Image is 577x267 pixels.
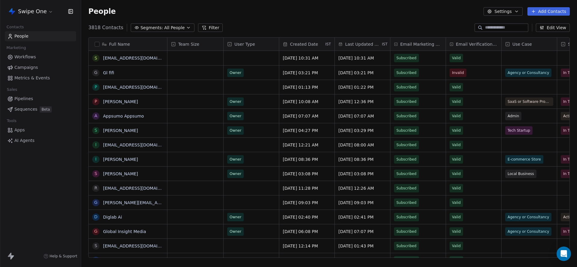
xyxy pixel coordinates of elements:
[103,186,177,191] a: [EMAIL_ADDRESS][DOMAIN_NAME]
[452,55,461,61] span: Valid
[382,42,388,47] span: IST
[338,55,386,61] span: [DATE] 10:31 AM
[452,200,461,206] span: Valid
[508,127,530,133] span: Tech Startup
[508,99,551,105] span: SaaS or Software Provider
[18,8,47,15] span: Swipe One
[325,42,331,47] span: IST
[283,99,331,105] span: [DATE] 10:08 AM
[563,171,575,177] span: In Trial
[508,214,549,220] span: Agency or Consultancy
[224,38,279,51] div: User Type
[95,98,97,105] div: P
[508,156,541,162] span: E-commerce Store
[8,8,16,15] img: Swipe%20One%20Logo%201-1.svg
[446,38,501,51] div: Email Verification Status
[452,229,461,235] span: Valid
[527,7,570,16] button: Add Contacts
[14,75,50,81] span: Metrics & Events
[452,70,464,76] span: Invalid
[103,258,212,263] a: [EMAIL_ADDRESS][PERSON_NAME][DOMAIN_NAME]
[396,156,417,162] span: Subscribed
[452,171,461,177] span: Valid
[5,94,76,104] a: Pipelines
[88,7,116,16] span: People
[95,142,96,148] div: i
[396,55,417,61] span: Subscribed
[338,142,386,148] span: [DATE] 08:00 AM
[109,41,130,47] span: Full Name
[283,142,331,148] span: [DATE] 12:21 AM
[396,99,417,105] span: Subscribed
[338,200,386,206] span: [DATE] 09:03 PM
[4,85,20,94] span: Sales
[279,38,334,51] div: Created DateIST
[338,99,386,105] span: [DATE] 12:36 PM
[5,52,76,62] a: Workflows
[14,64,38,71] span: Campaigns
[396,70,417,76] span: Subscribed
[396,243,417,249] span: Subscribed
[452,185,461,191] span: Valid
[140,25,163,31] span: Segments:
[103,244,177,248] a: [EMAIL_ADDRESS][DOMAIN_NAME]
[14,127,25,133] span: Apps
[283,171,331,177] span: [DATE] 03:08 PM
[178,41,199,47] span: Team Size
[230,113,241,119] span: Owner
[563,229,575,235] span: In Trial
[283,243,331,249] span: [DATE] 12:14 PM
[230,99,241,105] span: Owner
[5,136,76,146] a: AI Agents
[230,229,241,235] span: Owner
[283,156,331,162] span: [DATE] 08:36 PM
[396,214,417,220] span: Subscribed
[94,257,98,263] div: m
[338,113,386,119] span: [DATE] 07:07 AM
[164,25,185,31] span: All People
[502,38,557,51] div: Use Case
[508,113,519,119] span: Admin
[338,171,386,177] span: [DATE] 03:08 PM
[338,70,386,76] span: [DATE] 03:21 PM
[338,156,386,162] span: [DATE] 08:36 PM
[338,127,386,133] span: [DATE] 03:29 PM
[14,54,36,60] span: Workflows
[94,185,97,191] div: r
[563,70,575,76] span: In Trial
[557,247,571,261] div: Open Intercom Messenger
[456,41,498,47] span: Email Verification Status
[230,156,241,162] span: Owner
[5,31,76,41] a: People
[563,156,575,162] span: In Trial
[50,254,77,259] span: Help & Support
[230,214,241,220] span: Owner
[94,228,98,235] div: G
[452,257,461,263] span: Valid
[283,127,331,133] span: [DATE] 04:27 PM
[283,214,331,220] span: [DATE] 02:40 PM
[103,114,144,118] a: Appsumo Appsumo
[484,7,522,16] button: Settings
[95,243,97,249] div: s
[452,156,461,162] span: Valid
[283,55,331,61] span: [DATE] 10:31 AM
[198,23,223,32] button: Filter
[338,257,386,263] span: [DATE] 08:05 AM
[400,41,442,47] span: Email Marketing Consent
[14,33,29,39] span: People
[283,84,331,90] span: [DATE] 01:13 PM
[338,84,386,90] span: [DATE] 01:22 PM
[40,106,52,112] span: Beta
[452,142,461,148] span: Valid
[230,171,241,177] span: Owner
[335,38,390,51] div: Last Updated DateIST
[95,127,97,133] div: S
[396,127,417,133] span: Subscribed
[4,23,26,32] span: Contacts
[452,214,461,220] span: Valid
[396,185,417,191] span: Subscribed
[283,229,331,235] span: [DATE] 06:08 PM
[89,51,167,258] div: grid
[94,199,98,206] div: g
